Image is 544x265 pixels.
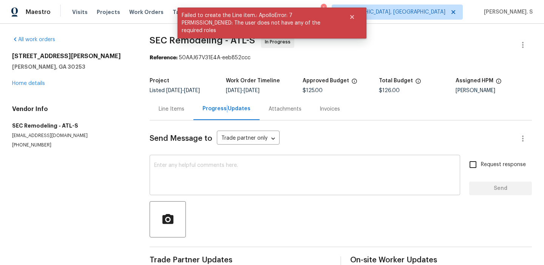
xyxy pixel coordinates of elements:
[351,78,357,88] span: The total cost of line items that have been approved by both Opendoor and the Trade Partner. This...
[303,78,349,83] h5: Approved Budget
[338,8,445,16] span: [GEOGRAPHIC_DATA], [GEOGRAPHIC_DATA]
[12,132,131,139] p: [EMAIL_ADDRESS][DOMAIN_NAME]
[12,105,131,113] h4: Vendor Info
[244,88,260,93] span: [DATE]
[456,78,493,83] h5: Assigned HPM
[173,9,189,15] span: Tasks
[226,88,242,93] span: [DATE]
[379,88,400,93] span: $126.00
[379,78,413,83] h5: Total Budget
[496,78,502,88] span: The hpm assigned to this work order.
[303,88,323,93] span: $125.00
[12,81,45,86] a: Home details
[340,9,365,25] button: Close
[26,8,51,16] span: Maestro
[456,88,532,93] div: [PERSON_NAME]
[129,8,164,16] span: Work Orders
[217,132,280,145] div: Trade partner only
[320,105,340,113] div: Invoices
[481,161,526,169] span: Request response
[150,135,212,142] span: Send Message to
[178,8,340,39] span: Failed to create the Line item.: ApolloError: 7 PERMISSION_DENIED: The user does not have any of ...
[72,8,88,16] span: Visits
[269,105,301,113] div: Attachments
[150,54,532,62] div: 50AAJ67V31E4A-eeb852ccc
[12,63,131,71] h5: [PERSON_NAME], GA 30253
[166,88,182,93] span: [DATE]
[226,88,260,93] span: -
[226,78,280,83] h5: Work Order Timeline
[12,142,131,148] p: [PHONE_NUMBER]
[12,52,131,60] h2: [STREET_ADDRESS][PERSON_NAME]
[350,256,532,264] span: On-site Worker Updates
[150,78,169,83] h5: Project
[415,78,421,88] span: The total cost of line items that have been proposed by Opendoor. This sum includes line items th...
[150,256,331,264] span: Trade Partner Updates
[12,37,55,42] a: All work orders
[150,36,255,45] span: SEC Remodeling - ATL-S
[265,38,294,46] span: In Progress
[97,8,120,16] span: Projects
[159,105,184,113] div: Line Items
[12,122,131,129] h5: SEC Remodeling - ATL-S
[202,105,250,112] div: Progress Updates
[184,88,200,93] span: [DATE]
[481,8,533,16] span: [PERSON_NAME]. S
[166,88,200,93] span: -
[150,88,200,93] span: Listed
[321,5,326,12] div: 1
[150,55,178,60] b: Reference:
